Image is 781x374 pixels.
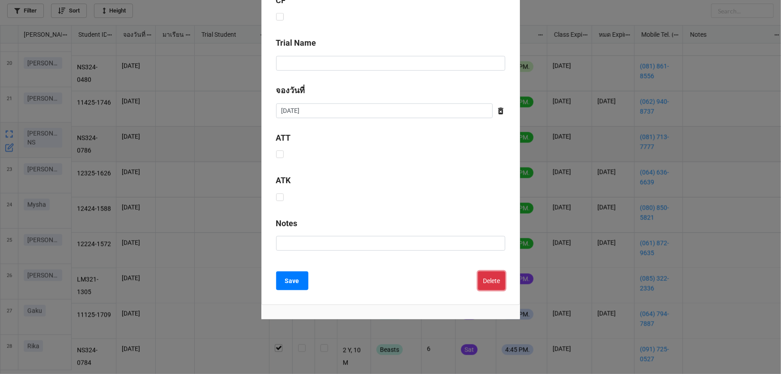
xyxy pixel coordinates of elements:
[276,84,305,97] label: จองวันที่
[276,217,298,230] label: Notes
[285,276,299,286] b: Save
[276,271,308,290] button: Save
[276,174,291,187] label: ATK
[276,37,316,49] label: Trial Name
[276,132,291,144] label: ATT
[478,271,505,290] button: Delete
[276,103,493,119] input: Date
